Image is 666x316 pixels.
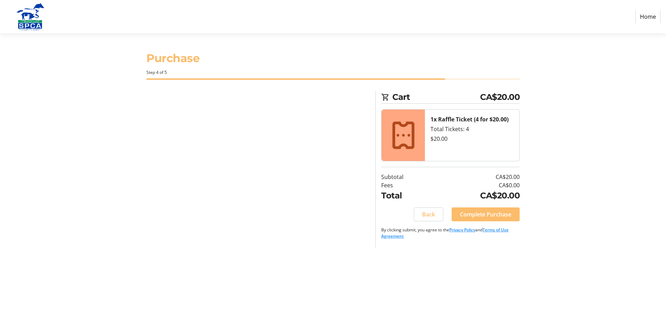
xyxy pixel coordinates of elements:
[460,210,511,219] span: Complete Purchase
[431,173,520,181] td: CA$20.00
[381,181,431,189] td: Fees
[430,135,514,143] div: $20.00
[414,207,443,221] button: Back
[431,189,520,202] td: CA$20.00
[422,210,435,219] span: Back
[452,207,520,221] button: Complete Purchase
[449,227,475,233] a: Privacy Policy
[430,125,514,133] div: Total Tickets: 4
[431,181,520,189] td: CA$0.00
[635,10,660,23] a: Home
[480,91,520,103] span: CA$20.00
[381,227,520,239] p: By clicking submit, you agree to the and
[6,3,55,31] img: Alberta SPCA's Logo
[146,50,520,67] h1: Purchase
[381,227,509,239] a: Terms of Use Agreement
[430,116,509,123] strong: 1x Raffle Ticket (4 for $20.00)
[392,91,480,103] span: Cart
[381,189,431,202] td: Total
[381,173,431,181] td: Subtotal
[146,69,520,76] div: Step 4 of 5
